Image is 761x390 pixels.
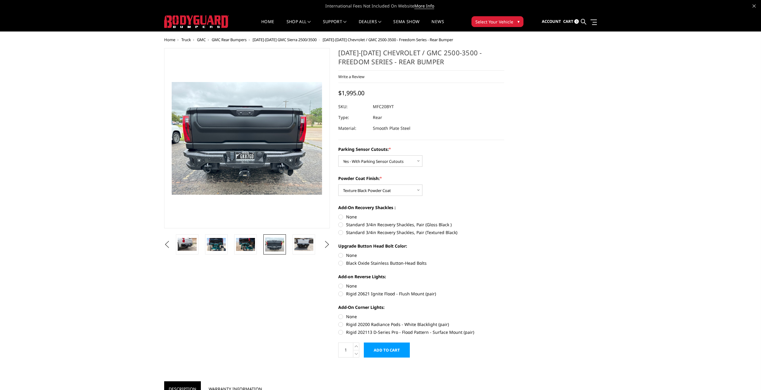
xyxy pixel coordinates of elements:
[253,37,317,42] a: [DATE]-[DATE] GMC Sierra 2500/3500
[212,37,247,42] a: GMC Rear Bumpers
[338,112,368,123] dt: Type:
[364,343,410,358] input: Add to Cart
[563,14,579,30] a: Cart 0
[338,101,368,112] dt: SKU:
[542,19,561,24] span: Account
[359,20,382,31] a: Dealers
[471,16,523,27] button: Select Your Vehicle
[338,283,504,289] label: None
[542,14,561,30] a: Account
[338,252,504,258] label: None
[207,238,226,251] img: 2020-2025 Chevrolet / GMC 2500-3500 - Freedom Series - Rear Bumper
[163,240,172,249] button: Previous
[322,240,331,249] button: Next
[338,273,504,280] label: Add-on Reverse Lights:
[294,238,313,251] img: 2020-2025 Chevrolet / GMC 2500-3500 - Freedom Series - Rear Bumper
[338,304,504,310] label: Add-On Corner Lights:
[338,123,368,134] dt: Material:
[338,89,364,97] span: $1,995.00
[338,175,504,181] label: Powder Coat Finish:
[338,260,504,266] label: Black Oxide Stainless Button-Head Bolts
[164,37,175,42] a: Home
[323,20,347,31] a: Support
[338,313,504,320] label: None
[373,123,410,134] dd: Smooth Plate Steel
[517,18,520,25] span: ▾
[475,19,513,25] span: Select Your Vehicle
[338,74,364,79] a: Write a Review
[563,19,573,24] span: Cart
[338,221,504,228] label: Standard 3/4in Recovery Shackles, Pair (Gloss Black )
[164,15,229,28] img: BODYGUARD BUMPERS
[338,329,504,335] label: Rigid 202113 D-Series Pro - Flood Pattern - Surface Mount (pair)
[236,238,255,251] img: 2020-2025 Chevrolet / GMC 2500-3500 - Freedom Series - Rear Bumper
[373,101,394,112] dd: MFC20BYT
[265,237,284,251] img: 2020-2025 Chevrolet / GMC 2500-3500 - Freedom Series - Rear Bumper
[261,20,274,31] a: Home
[287,20,311,31] a: shop all
[393,20,419,31] a: SEMA Show
[338,321,504,328] label: Rigid 20200 Radiance Pods - White Blacklight (pair)
[338,204,504,211] label: Add-On Recovery Shackles :
[338,243,504,249] label: Upgrade Button Head Bolt Color:
[731,361,761,390] iframe: Chat Widget
[338,48,504,71] h1: [DATE]-[DATE] Chevrolet / GMC 2500-3500 - Freedom Series - Rear Bumper
[338,214,504,220] label: None
[574,19,579,24] span: 0
[373,112,382,123] dd: Rear
[338,291,504,297] label: Rigid 20621 Ignite Flood - Flush Mount (pair)
[323,37,453,42] span: [DATE]-[DATE] Chevrolet / GMC 2500-3500 - Freedom Series - Rear Bumper
[197,37,206,42] a: GMC
[181,37,191,42] a: Truck
[338,146,504,152] label: Parking Sensor Cutouts:
[431,20,444,31] a: News
[164,48,330,228] a: 2020-2025 Chevrolet / GMC 2500-3500 - Freedom Series - Rear Bumper
[414,3,434,9] a: More Info
[178,238,197,251] img: 2020-2025 Chevrolet / GMC 2500-3500 - Freedom Series - Rear Bumper
[338,229,504,236] label: Standard 3/4in Recovery Shackles, Pair (Textured Black)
